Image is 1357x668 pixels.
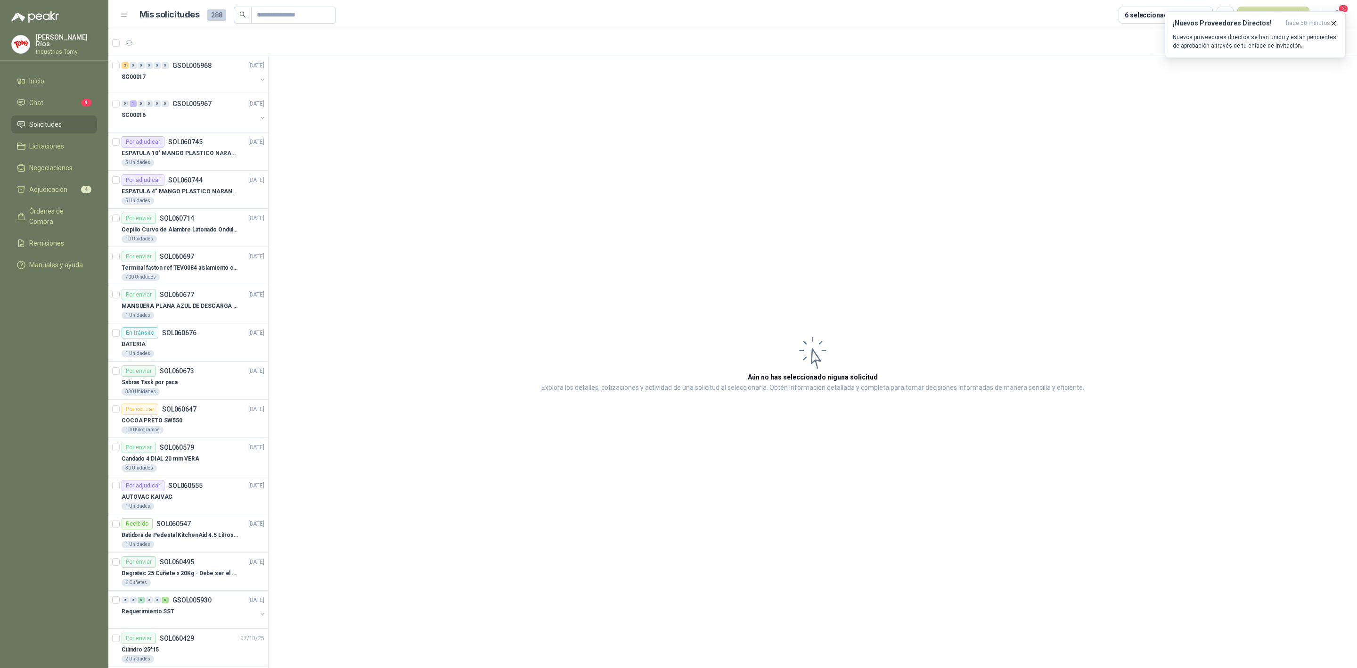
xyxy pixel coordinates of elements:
div: 1 Unidades [122,503,154,510]
p: AUTOVAC KAIVAC [122,493,172,502]
a: RecibidoSOL060547[DATE] Batidora de Pedestal KitchenAid 4.5 Litros Delux Plateado1 Unidades [108,514,268,553]
div: 1 Unidades [122,350,154,357]
p: SOL060744 [168,177,203,183]
div: 0 [138,62,145,69]
p: Industrias Tomy [36,49,97,55]
span: Solicitudes [29,119,62,130]
div: Por cotizar [122,404,158,415]
div: 5 Unidades [122,197,154,205]
p: MANGUERA PLANA AZUL DE DESCARGA 60 PSI X 20 METROS CON UNION DE 6” MAS ABRAZADERAS METALICAS DE 6” [122,302,239,311]
div: 700 Unidades [122,273,160,281]
div: Por adjudicar [122,174,164,186]
p: Cepillo Curvo de Alambre Látonado Ondulado con Mango Truper [122,225,239,234]
span: Chat [29,98,43,108]
div: En tránsito [122,327,158,338]
div: Por adjudicar [122,136,164,148]
p: SOL060676 [162,330,196,336]
div: Por enviar [122,289,156,300]
p: COCOA PRETO SW550 [122,416,182,425]
a: 0 1 0 0 0 0 GSOL005967[DATE] SC00016 [122,98,266,128]
span: Manuales y ayuda [29,260,83,270]
div: Por enviar [122,442,156,453]
a: Solicitudes [11,115,97,133]
p: Requerimiento SST [122,607,174,616]
p: Nuevos proveedores directos se han unido y están pendientes de aprobación a través de tu enlace d... [1173,33,1338,50]
div: Por enviar [122,213,156,224]
span: 9 [81,99,91,107]
span: hace 50 minutos [1286,19,1330,27]
a: Manuales y ayuda [11,256,97,274]
p: [DATE] [248,214,264,223]
p: SOL060495 [160,559,194,565]
p: [DATE] [248,290,264,299]
div: 2 Unidades [122,655,154,663]
a: Por enviarSOL060579[DATE] Candado 4 DIAL 20 mm VERA30 Unidades [108,438,268,476]
div: 0 [122,597,129,603]
p: Candado 4 DIAL 20 mm VERA [122,454,199,463]
div: 5 Unidades [122,159,154,166]
a: Por enviarSOL060714[DATE] Cepillo Curvo de Alambre Látonado Ondulado con Mango Truper10 Unidades [108,209,268,247]
a: Por adjudicarSOL060745[DATE] ESPATULA 10" MANGO PLASTICO NARANJA MARCA TRUPPER5 Unidades [108,132,268,171]
div: 1 Unidades [122,541,154,548]
p: Degratec 25 Cuñete x 20Kg - Debe ser el de Tecnas (por ahora homologado) - (Adjuntar ficha técnica) [122,569,239,578]
div: 0 [162,62,169,69]
div: Por enviar [122,556,156,568]
p: GSOL005967 [172,100,212,107]
div: 2 [122,62,129,69]
p: BATERIA [122,340,146,349]
p: SOL060579 [160,444,194,451]
a: Negociaciones [11,159,97,177]
div: 0 [146,62,153,69]
span: 288 [207,9,226,21]
a: Por enviarSOL060677[DATE] MANGUERA PLANA AZUL DE DESCARGA 60 PSI X 20 METROS CON UNION DE 6” MAS ... [108,285,268,323]
p: [DATE] [248,596,264,605]
a: Chat9 [11,94,97,112]
span: 2 [1338,4,1349,13]
a: Por cotizarSOL060647[DATE] COCOA PRETO SW550100 Kilogramos [108,400,268,438]
p: [DATE] [248,520,264,528]
p: Terminal faston ref TEV0084 aislamiento completo [122,264,239,272]
div: 0 [130,62,137,69]
span: Negociaciones [29,163,73,173]
div: 5 [162,597,169,603]
span: Adjudicación [29,184,67,195]
img: Logo peakr [11,11,59,23]
img: Company Logo [12,35,30,53]
div: Recibido [122,518,153,529]
div: Por adjudicar [122,480,164,491]
p: [DATE] [248,558,264,567]
div: 5 [138,597,145,603]
p: Batidora de Pedestal KitchenAid 4.5 Litros Delux Plateado [122,531,239,540]
div: 1 [130,100,137,107]
p: Explora los detalles, cotizaciones y actividad de una solicitud al seleccionarla. Obtén informaci... [541,382,1084,394]
span: Órdenes de Compra [29,206,88,227]
p: [DATE] [248,329,264,338]
p: SOL060714 [160,215,194,222]
p: [DATE] [248,481,264,490]
p: SOL060677 [160,291,194,298]
p: ESPATULA 4" MANGO PLASTICO NARANJA MARCA TRUPPER [122,187,239,196]
p: SOL060647 [162,406,196,412]
div: 0 [138,100,145,107]
p: SOL060555 [168,482,203,489]
div: 0 [162,100,169,107]
a: Remisiones [11,234,97,252]
a: En tránsitoSOL060676[DATE] BATERIA1 Unidades [108,323,268,362]
p: SOL060745 [168,139,203,145]
a: Órdenes de Compra [11,202,97,231]
div: 100 Kilogramos [122,426,163,434]
p: GSOL005968 [172,62,212,69]
a: Adjudicación4 [11,181,97,198]
p: Sabras Task por paca [122,378,178,387]
button: Nueva solicitud [1237,7,1309,24]
span: 4 [81,186,91,193]
div: 10 Unidades [122,235,157,243]
span: Inicio [29,76,44,86]
button: ¡Nuevos Proveedores Directos!hace 50 minutos Nuevos proveedores directos se han unido y están pen... [1165,11,1346,58]
p: [DATE] [248,405,264,414]
p: [DATE] [248,443,264,452]
a: Por adjudicarSOL060555[DATE] AUTOVAC KAIVAC1 Unidades [108,476,268,514]
p: [DATE] [248,367,264,376]
p: SOL060429 [160,635,194,642]
a: 0 0 5 0 0 5 GSOL005930[DATE] Requerimiento SST [122,594,266,625]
